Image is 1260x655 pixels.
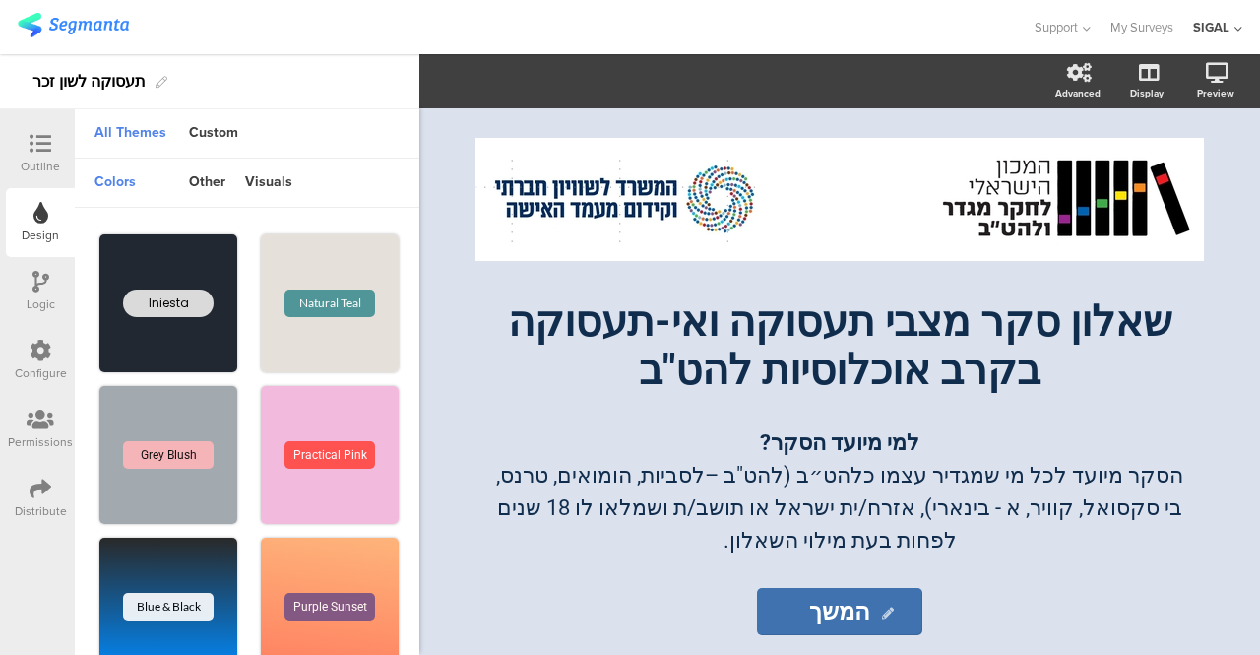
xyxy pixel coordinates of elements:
[179,117,248,151] div: Custom
[15,502,67,520] div: Distribute
[1035,18,1078,36] span: Support
[85,117,176,151] div: All Themes
[179,166,235,200] div: other
[15,364,67,382] div: Configure
[32,66,146,98] div: תעסוקה לשון זכר
[8,433,73,451] div: Permissions
[284,290,375,317] div: Natural Teal
[1193,18,1229,36] div: SIGAL
[1197,86,1234,100] div: Preview
[235,166,302,200] div: visuals
[1130,86,1164,100] div: Display
[757,588,922,635] input: Start
[21,158,60,175] div: Outline
[27,295,55,313] div: Logic
[123,593,214,621] div: Blue & Black
[85,166,146,200] div: colors
[22,227,59,244] div: Design
[284,441,375,469] div: Practical Pink
[123,290,214,317] div: Iniesta
[495,459,1184,557] p: הסקר מיועד לכל מי שמגדיר עצמו כלהט״ב (להט"ב –לסביות, הומואים, טרנס, בי סקסואל, קוויר, א - בינארי)...
[123,441,214,469] div: Grey Blush
[475,297,1204,394] p: שאלון סקר מצבי תעסוקה ואי-תעסוקה בקרב אוכלוסיות להט"ב
[18,13,129,37] img: segmanta logo
[760,430,919,455] strong: למי מיועד הסקר?
[284,593,375,621] div: Purple Sunset
[1055,86,1101,100] div: Advanced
